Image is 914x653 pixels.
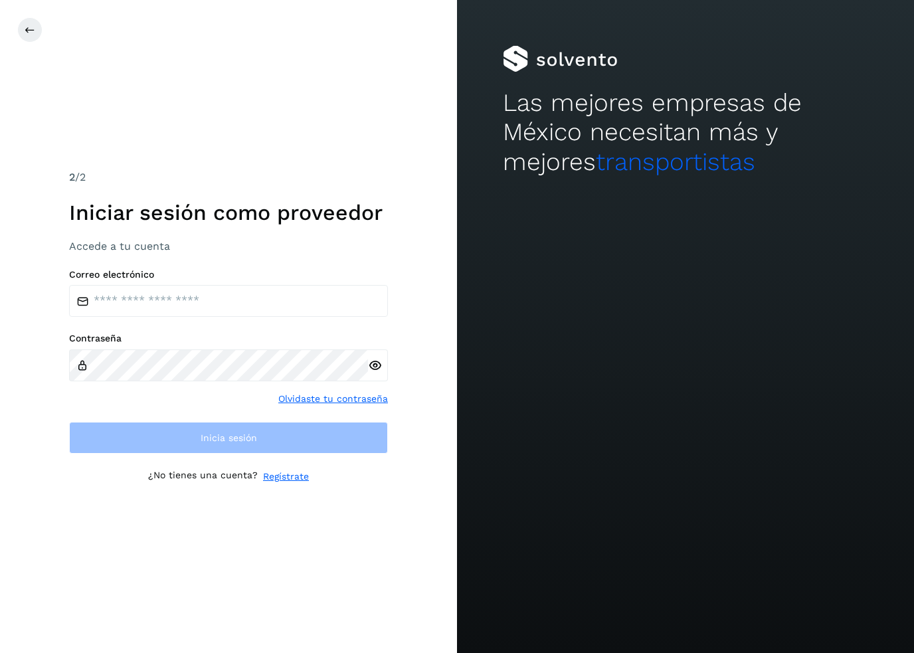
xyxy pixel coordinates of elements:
a: Olvidaste tu contraseña [278,392,388,406]
span: Inicia sesión [201,433,257,442]
h1: Iniciar sesión como proveedor [69,200,388,225]
h3: Accede a tu cuenta [69,240,388,252]
span: transportistas [596,147,755,176]
label: Correo electrónico [69,269,388,280]
a: Regístrate [263,470,309,484]
span: 2 [69,171,75,183]
label: Contraseña [69,333,388,344]
h2: Las mejores empresas de México necesitan más y mejores [503,88,868,177]
p: ¿No tienes una cuenta? [148,470,258,484]
button: Inicia sesión [69,422,388,454]
div: /2 [69,169,388,185]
